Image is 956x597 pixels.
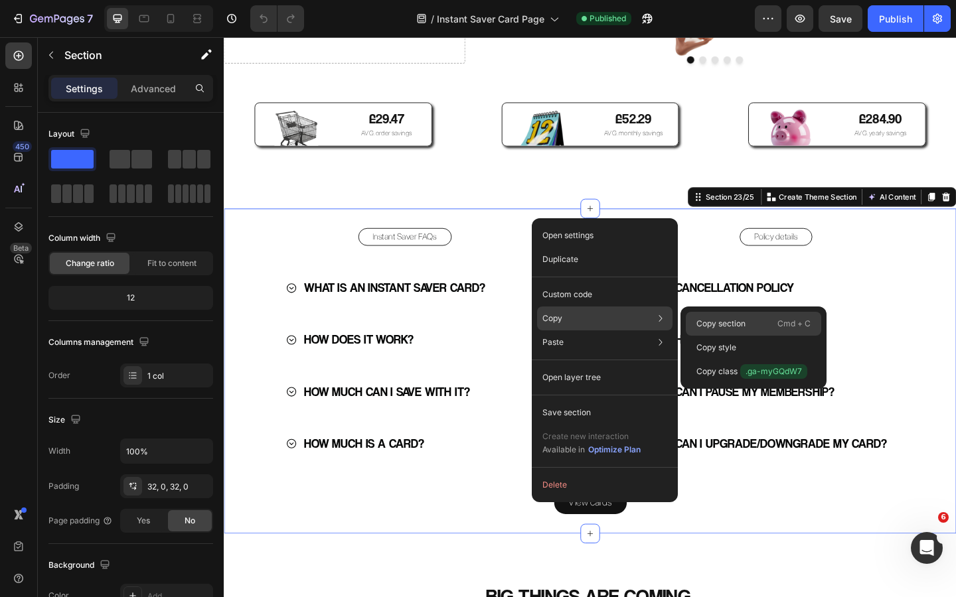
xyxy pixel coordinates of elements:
[830,13,852,25] span: Save
[911,532,943,564] iframe: Intercom live chat
[504,21,512,29] button: Dot
[588,443,641,456] button: Optimize Plan
[48,515,113,527] div: Page padding
[491,317,597,341] p: HOW DO I CANCEL?
[48,334,152,352] div: Columns management
[87,430,218,454] p: HOW MUCH IS A CARD?
[405,98,486,111] p: AVG. monthly savings
[147,257,197,269] span: Fit to content
[64,47,173,63] p: Section
[48,557,113,574] div: Background
[66,82,103,96] p: Settings
[879,12,912,26] div: Publish
[696,342,736,354] p: Copy style
[48,480,79,492] div: Padding
[542,371,601,383] p: Open layer tree
[51,289,210,307] div: 12
[185,515,195,527] span: No
[136,80,217,96] p: £29.47
[48,230,119,247] div: Column width
[48,411,84,429] div: Size
[5,5,99,32] button: 7
[491,373,665,397] p: CAN I PAUSE MY MEMBERSHIP?
[13,141,32,152] div: 450
[52,78,106,118] img: gempages_567331744202621889-0de2c4bc-63b8-4713-82c6-9607fed9c7f1.svg
[431,12,434,26] span: /
[537,473,673,497] button: Delete
[121,439,212,463] input: Auto
[542,336,564,348] p: Paste
[48,125,93,143] div: Layout
[697,166,756,182] button: AI Content
[530,21,538,29] button: Dot
[542,289,592,300] p: Custom code
[542,430,641,443] p: Create new interaction
[162,209,232,226] p: Instant Saver FAQs
[87,373,268,397] p: HOW MUCH CAN I SAVE WITH IT?
[603,168,688,180] p: Create Theme Section
[491,430,722,454] p: CAN I UPGRADE/DOWNGRADE MY CARD?
[696,318,746,330] p: Copy section
[375,497,422,516] p: View cards
[491,261,620,285] p: CANCELLATION POLICY
[740,364,807,379] span: .ga-myGQdW7
[405,80,486,96] p: £52.29
[544,21,552,29] button: Dot
[868,5,923,32] button: Publish
[542,230,594,241] p: Open settings
[819,5,862,32] button: Save
[557,21,565,29] button: Dot
[542,312,562,324] p: Copy
[146,208,248,227] button: <p>Instant Saver FAQs</p>
[590,13,626,25] span: Published
[517,21,525,29] button: Dot
[136,98,217,111] p: AVG. order savings
[147,370,210,382] div: 1 col
[590,78,644,118] img: gempages_567331744202621889-e940bd9a-fa63-4a9d-9846-7c39d1fad12c.svg
[250,5,304,32] div: Undo/Redo
[437,12,544,26] span: Instant Saver Card Page
[577,209,624,226] p: Policy details
[542,407,591,419] p: Save section
[87,317,206,341] p: HOW DOES IT WORK?
[588,444,641,456] div: Optimize Plan
[561,208,640,227] button: <p>Policy details</p>
[87,261,284,285] p: WHAT IS AN INSTANT SAVER CARD?
[674,98,755,111] p: AVG. yearly savings
[521,168,579,180] div: Section 23/25
[48,445,70,457] div: Width
[137,515,150,527] span: Yes
[87,11,93,27] p: 7
[131,82,176,96] p: Advanced
[696,364,807,379] p: Copy class
[48,369,70,381] div: Order
[321,78,375,118] img: gempages_567331744202621889-49284b9f-e04b-4b2b-956e-fb4329e4440c.svg
[66,257,114,269] span: Change ratio
[147,481,210,493] div: 32, 0, 32, 0
[938,512,949,523] span: 6
[542,444,585,454] span: Available in
[10,243,32,253] div: Beta
[542,253,578,265] p: Duplicate
[359,494,438,519] a: View cards
[674,80,755,96] p: £284.90
[777,317,811,330] p: Cmd + C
